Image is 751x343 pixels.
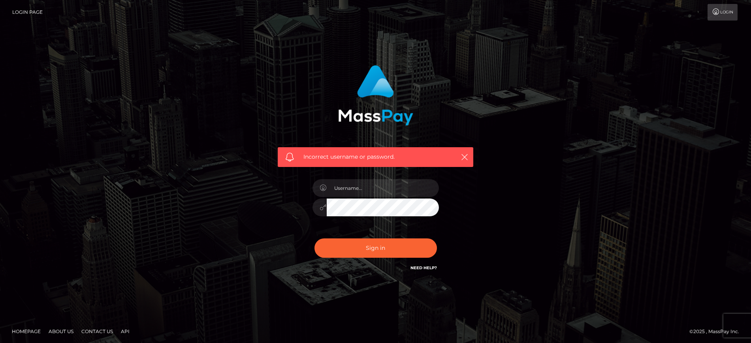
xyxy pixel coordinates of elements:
[78,325,116,337] a: Contact Us
[45,325,77,337] a: About Us
[689,327,745,336] div: © 2025 , MassPay Inc.
[327,179,439,197] input: Username...
[12,4,43,21] a: Login Page
[338,65,413,126] img: MassPay Login
[118,325,133,337] a: API
[410,265,437,270] a: Need Help?
[314,238,437,258] button: Sign in
[9,325,44,337] a: Homepage
[708,4,738,21] a: Login
[303,153,448,161] span: Incorrect username or password.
